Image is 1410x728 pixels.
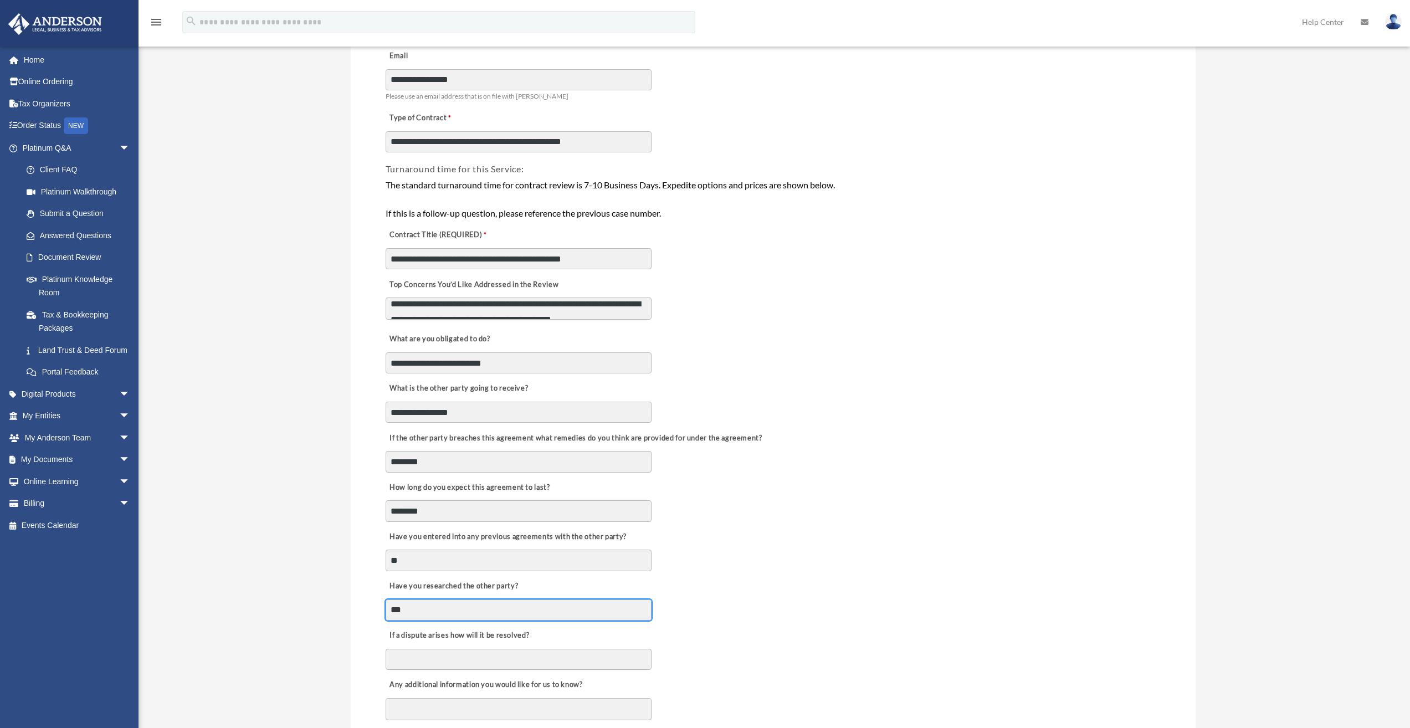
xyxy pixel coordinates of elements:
label: Contract Title (REQUIRED) [386,228,496,243]
div: The standard turnaround time for contract review is 7-10 Business Days. Expedite options and pric... [386,178,1161,221]
i: search [185,15,197,27]
a: Online Learningarrow_drop_down [8,470,147,493]
span: Turnaround time for this Service: [386,163,524,174]
span: arrow_drop_down [119,427,141,449]
label: How long do you expect this agreement to last? [386,480,553,495]
a: Events Calendar [8,514,147,536]
a: Billingarrow_drop_down [8,493,147,515]
label: If the other party breaches this agreement what remedies do you think are provided for under the ... [386,430,765,446]
a: Platinum Walkthrough [16,181,147,203]
a: My Entitiesarrow_drop_down [8,405,147,427]
span: arrow_drop_down [119,405,141,428]
label: Type of Contract [386,111,496,126]
span: arrow_drop_down [119,449,141,471]
a: Document Review [16,247,141,269]
img: User Pic [1385,14,1402,30]
label: What are you obligated to do? [386,332,496,347]
a: My Documentsarrow_drop_down [8,449,147,471]
span: arrow_drop_down [119,137,141,160]
img: Anderson Advisors Platinum Portal [5,13,105,35]
span: arrow_drop_down [119,383,141,406]
a: Platinum Q&Aarrow_drop_down [8,137,147,159]
span: arrow_drop_down [119,493,141,515]
label: Email [386,48,496,64]
label: If a dispute arises how will it be resolved? [386,628,532,644]
a: Platinum Knowledge Room [16,268,147,304]
i: menu [150,16,163,29]
a: Client FAQ [16,159,147,181]
div: NEW [64,117,88,134]
label: Top Concerns You’d Like Addressed in the Review [386,277,562,293]
a: Portal Feedback [16,361,147,383]
a: Home [8,49,147,71]
a: Order StatusNEW [8,115,147,137]
label: Any additional information you would like for us to know? [386,678,586,693]
a: Answered Questions [16,224,147,247]
a: Tax & Bookkeeping Packages [16,304,147,339]
label: Have you researched the other party? [386,578,521,594]
a: Land Trust & Deed Forum [16,339,147,361]
label: Have you entered into any previous agreements with the other party? [386,529,630,545]
a: Digital Productsarrow_drop_down [8,383,147,405]
a: Tax Organizers [8,93,147,115]
span: Please use an email address that is on file with [PERSON_NAME] [386,92,568,100]
span: arrow_drop_down [119,470,141,493]
a: Submit a Question [16,203,147,225]
label: What is the other party going to receive? [386,381,531,397]
a: Online Ordering [8,71,147,93]
a: menu [150,19,163,29]
a: My Anderson Teamarrow_drop_down [8,427,147,449]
